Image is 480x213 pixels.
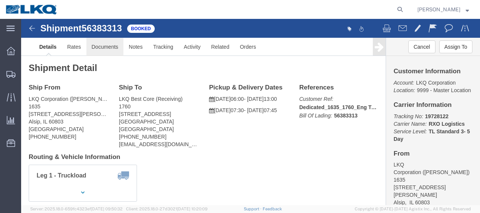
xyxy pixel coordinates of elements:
span: Robert Benette [417,5,460,14]
iframe: FS Legacy Container [21,19,480,205]
button: [PERSON_NAME] [417,5,469,14]
span: Copyright © [DATE]-[DATE] Agistix Inc., All Rights Reserved [355,206,471,212]
img: logo [5,4,58,15]
span: [DATE] 09:50:32 [91,207,123,211]
a: Feedback [263,207,282,211]
a: Support [244,207,263,211]
span: Client: 2025.18.0-27d3021 [126,207,208,211]
span: Server: 2025.18.0-659fc4323ef [30,207,123,211]
span: [DATE] 10:20:09 [177,207,208,211]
